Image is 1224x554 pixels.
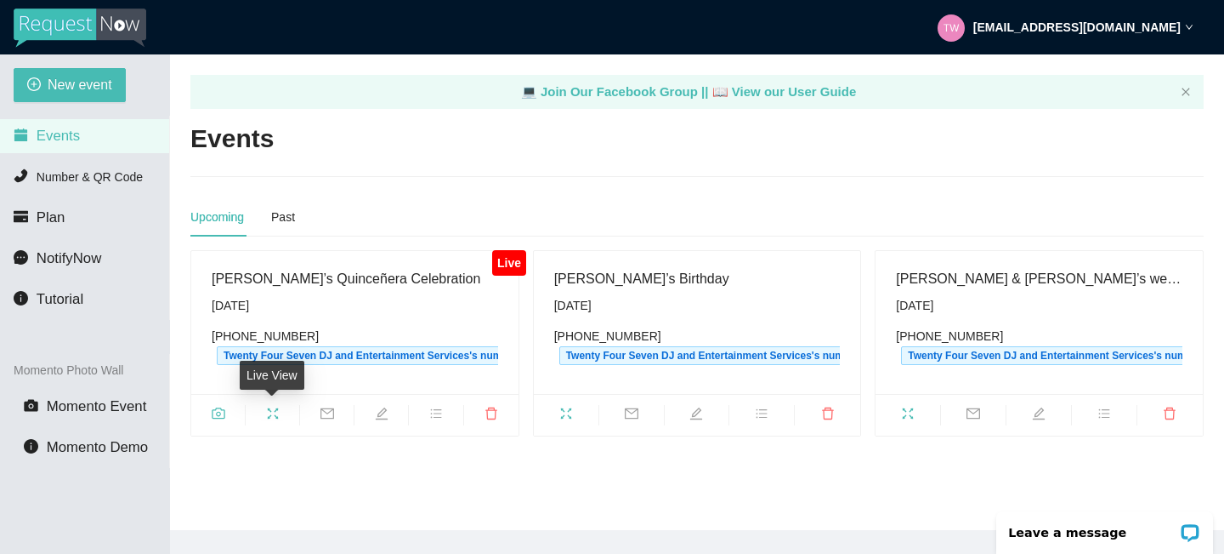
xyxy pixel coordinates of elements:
span: NotifyNow [37,250,101,266]
span: edit [354,407,408,425]
span: Momento Demo [47,439,148,455]
span: calendar [14,128,28,142]
span: Twenty Four Seven DJ and Entertainment Services's number [901,346,1209,365]
span: bars [1072,407,1136,425]
span: laptop [521,84,537,99]
span: New event [48,74,112,95]
span: bars [729,407,794,425]
div: [PERSON_NAME] & [PERSON_NAME]’s wedding [896,268,1182,289]
div: [PHONE_NUMBER] [554,327,841,365]
img: 1c0df17c6e814132d3cc6348f3624321 [938,14,965,42]
strong: [EMAIL_ADDRESS][DOMAIN_NAME] [973,20,1181,34]
iframe: LiveChat chat widget [985,500,1224,554]
span: camera [24,398,38,413]
a: laptop Join Our Facebook Group || [521,84,712,99]
div: [PHONE_NUMBER] [896,327,1182,365]
span: info-circle [24,439,38,454]
div: [DATE] [896,296,1182,315]
div: Live View [240,361,304,390]
div: Upcoming [190,208,244,226]
div: Live [492,250,525,276]
span: mail [941,407,1006,425]
span: Twenty Four Seven DJ and Entertainment Services's number [217,346,524,365]
span: fullscreen [246,407,299,425]
span: phone [14,168,28,183]
span: Momento Event [47,398,147,414]
span: edit [665,407,729,425]
span: info-circle [14,291,28,306]
h2: Events [190,122,274,157]
span: edit [1006,407,1071,425]
a: laptop View our User Guide [712,84,857,99]
span: Plan [37,209,65,226]
span: bars [409,407,462,425]
span: Twenty Four Seven DJ and Entertainment Services's number [559,346,867,365]
span: message [14,250,28,265]
span: Number & QR Code [37,170,143,184]
div: [PHONE_NUMBER] [212,327,498,365]
div: [DATE] [212,296,498,315]
span: fullscreen [534,407,598,425]
img: RequestNow [14,9,146,48]
span: delete [795,407,860,425]
span: down [1185,23,1193,31]
span: camera [191,407,245,425]
span: credit-card [14,209,28,224]
span: plus-circle [27,77,41,94]
div: [PERSON_NAME]’s Birthday [554,268,841,289]
span: close [1181,87,1191,97]
span: delete [464,407,518,425]
span: Tutorial [37,291,83,307]
span: mail [300,407,354,425]
button: plus-circleNew event [14,68,126,102]
span: laptop [712,84,728,99]
div: Past [271,208,295,226]
div: [PERSON_NAME]’s Quinceñera Celebration [212,268,498,289]
span: mail [599,407,664,425]
span: Events [37,128,80,144]
div: [DATE] [554,296,841,315]
span: fullscreen [875,407,940,425]
button: close [1181,87,1191,98]
span: delete [1137,407,1203,425]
